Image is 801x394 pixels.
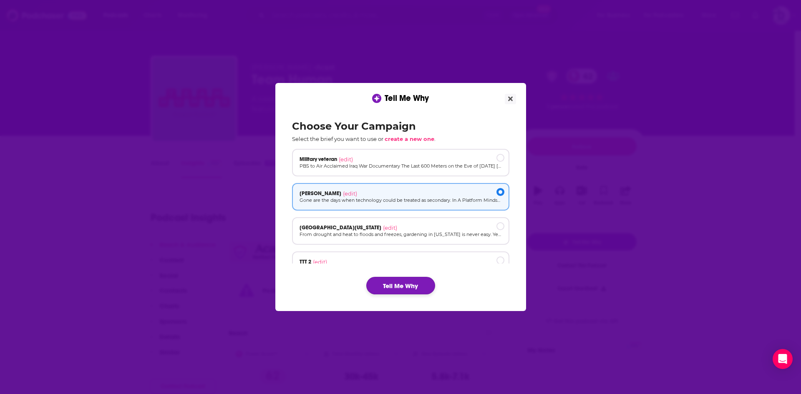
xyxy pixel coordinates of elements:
[292,136,509,142] p: Select the brief you want to use or .
[300,231,502,238] p: From drought and heat to floods and freezes, gardening in [US_STATE] is never easy. Yet many Texa...
[300,190,341,197] span: [PERSON_NAME]
[343,190,357,197] span: (edit)
[313,258,327,265] span: (edit)
[300,224,381,231] span: [GEOGRAPHIC_DATA][US_STATE]
[385,136,434,142] span: create a new one
[300,156,337,163] span: Military veteran
[773,349,793,369] div: Open Intercom Messenger
[385,93,429,103] span: Tell Me Why
[300,258,311,265] span: TTT 2
[339,156,353,163] span: (edit)
[505,94,516,104] button: Close
[300,163,502,170] p: PBS to Air Acclaimed Iraq War Documentary The Last 600 Meters on the Eve of [DATE] [US_STATE], D....
[383,224,397,231] span: (edit)
[300,197,502,204] p: Gone are the days when technology could be treated as secondary. In A Platform Mindset: Building ...
[366,277,435,294] button: Tell Me Why
[292,120,509,132] h2: Choose Your Campaign
[373,95,380,102] img: tell me why sparkle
